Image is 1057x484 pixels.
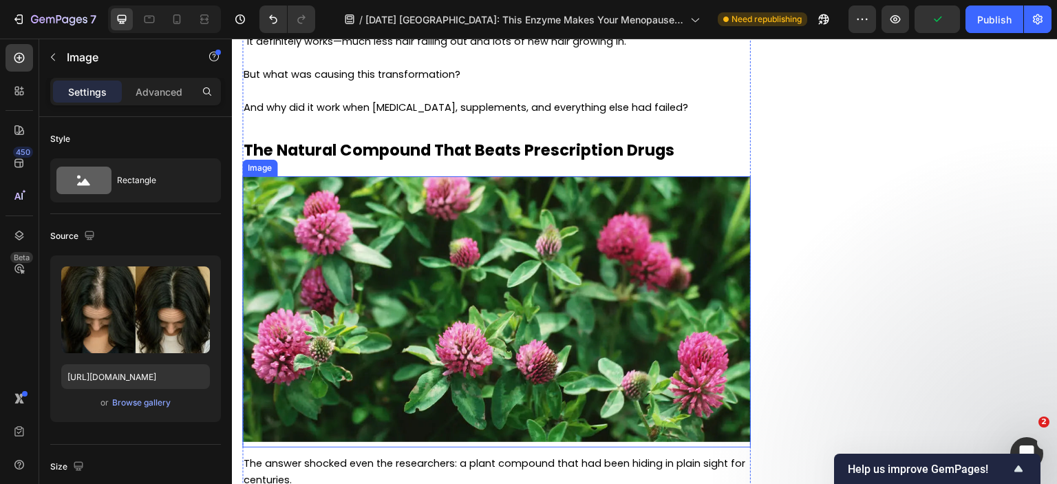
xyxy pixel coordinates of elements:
div: Beta [10,252,33,263]
span: The answer shocked even the researchers: a plant compound that had been hiding in plain sight for... [12,418,513,448]
p: Settings [68,85,107,99]
div: Rectangle [117,165,201,196]
div: Size [50,458,87,476]
span: But what was causing this transformation? [12,29,228,43]
span: / [359,12,363,27]
span: or [100,394,109,411]
div: Browse gallery [112,397,171,409]
p: 7 [90,11,96,28]
p: Image [67,49,184,65]
span: Need republishing [732,13,802,25]
span: And why did it work when [MEDICAL_DATA], supplements, and everything else had failed? [12,62,456,76]
img: Alt Image [10,138,519,404]
div: Style [50,133,70,145]
iframe: Intercom live chat [1010,437,1043,470]
div: Undo/Redo [259,6,315,33]
img: preview-image [61,266,210,353]
div: Source [50,227,98,246]
div: Publish [977,12,1012,27]
p: Advanced [136,85,182,99]
span: [DATE] [GEOGRAPHIC_DATA]: This Enzyme Makes Your Menopause 10X Worse for Hair [365,12,685,27]
strong: The Natural Compound That Beats Prescription Drugs [12,101,442,123]
div: 450 [13,147,33,158]
span: 2 [1038,417,1049,428]
span: Help us improve GemPages! [848,463,1010,476]
div: Image [13,123,43,136]
button: Show survey - Help us improve GemPages! [848,461,1027,477]
iframe: Design area [232,39,1057,484]
input: https://example.com/image.jpg [61,364,210,389]
button: 7 [6,6,103,33]
button: Publish [965,6,1023,33]
button: Browse gallery [111,396,171,410]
